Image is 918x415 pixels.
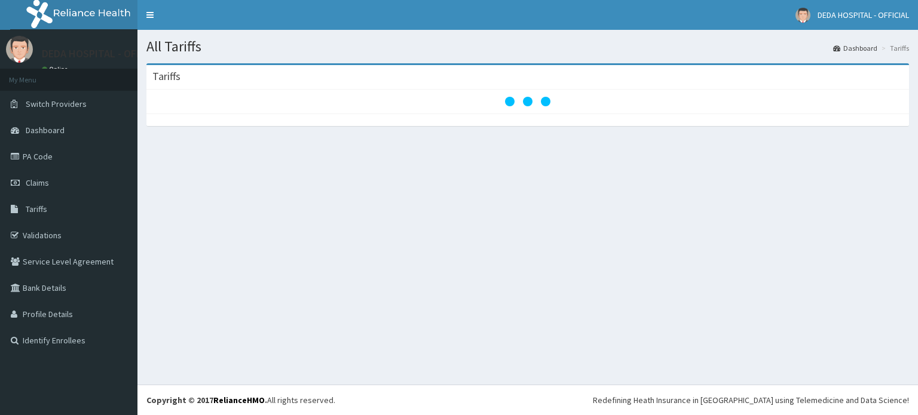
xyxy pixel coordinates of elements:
[213,395,265,405] a: RelianceHMO
[593,394,909,406] div: Redefining Heath Insurance in [GEOGRAPHIC_DATA] using Telemedicine and Data Science!
[146,395,267,405] strong: Copyright © 2017 .
[818,10,909,20] span: DEDA HOSPITAL - OFFICIAL
[42,48,165,59] p: DEDA HOSPITAL - OFFICIAL
[26,99,87,109] span: Switch Providers
[6,36,33,63] img: User Image
[146,39,909,54] h1: All Tariffs
[504,78,552,125] svg: audio-loading
[137,385,918,415] footer: All rights reserved.
[795,8,810,23] img: User Image
[152,71,180,82] h3: Tariffs
[26,204,47,214] span: Tariffs
[833,43,877,53] a: Dashboard
[26,125,65,136] span: Dashboard
[879,43,909,53] li: Tariffs
[42,65,71,73] a: Online
[26,177,49,188] span: Claims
